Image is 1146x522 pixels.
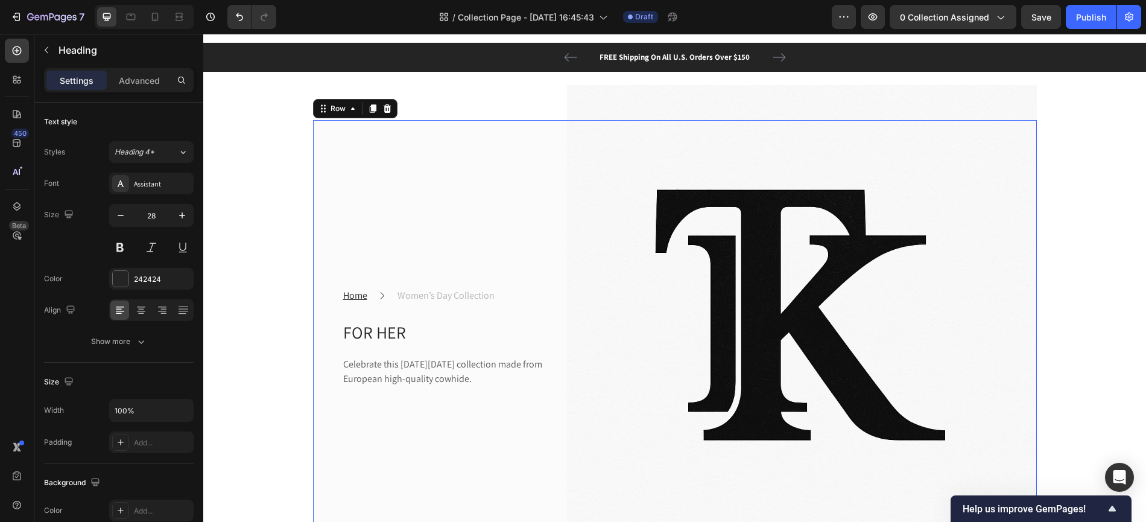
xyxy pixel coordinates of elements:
div: Row [125,69,145,80]
div: Beta [9,221,29,231]
div: Padding [44,437,72,448]
p: 7 [79,10,84,24]
input: Auto [110,399,193,421]
div: 242424 [134,274,191,285]
span: Save [1031,12,1051,22]
div: Background [44,475,103,491]
div: Styles [44,147,65,158]
div: 450 [11,129,29,138]
span: Heading 4* [115,147,154,158]
div: Text style [44,116,77,127]
button: Show more [44,331,194,352]
button: Save [1021,5,1061,29]
p: Settings [60,74,93,87]
p: Heading [59,43,189,57]
button: Show survey - Help us improve GemPages! [963,501,1119,516]
div: Publish [1076,11,1106,24]
span: / [452,11,455,24]
div: Color [44,505,63,516]
button: 7 [5,5,90,29]
span: Collection Page - [DATE] 16:45:43 [458,11,594,24]
div: Undo/Redo [227,5,276,29]
p: Advanced [119,74,160,87]
iframe: Design area [203,34,1146,522]
button: Publish [1066,5,1116,29]
img: Alt Image [364,51,834,521]
div: Font [44,178,59,189]
div: Show more [91,336,147,348]
button: 0 collection assigned [890,5,1016,29]
div: Assistant [134,179,191,189]
div: Add... [134,438,191,448]
span: 0 collection assigned [900,11,989,24]
span: Help us improve GemPages! [963,503,1105,515]
button: Heading 4* [109,141,194,163]
div: Align [44,302,78,319]
div: Size [44,374,76,390]
div: Width [44,405,64,416]
div: Add... [134,506,191,517]
div: Size [44,207,76,223]
div: Open Intercom Messenger [1105,463,1134,492]
div: Color [44,273,63,284]
span: Draft [635,11,653,22]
